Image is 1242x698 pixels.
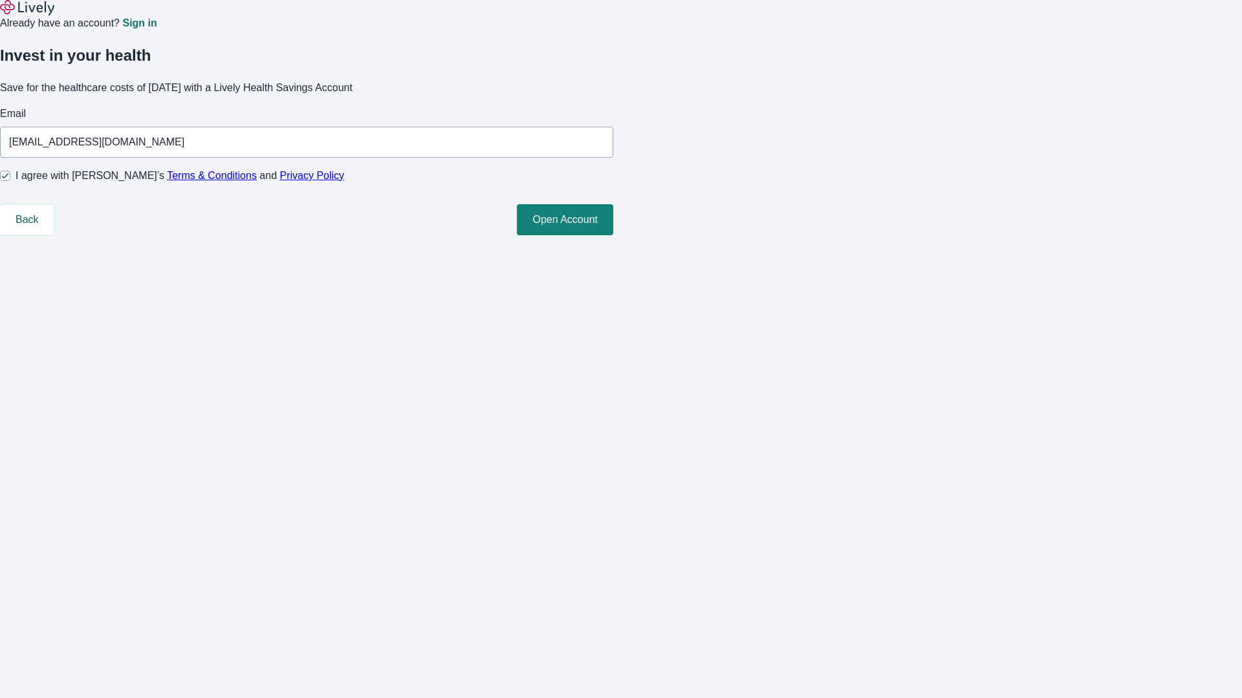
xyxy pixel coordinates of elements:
button: Open Account [517,204,613,235]
a: Privacy Policy [280,170,345,181]
a: Sign in [122,18,157,28]
a: Terms & Conditions [167,170,257,181]
span: I agree with [PERSON_NAME]’s and [16,168,344,184]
